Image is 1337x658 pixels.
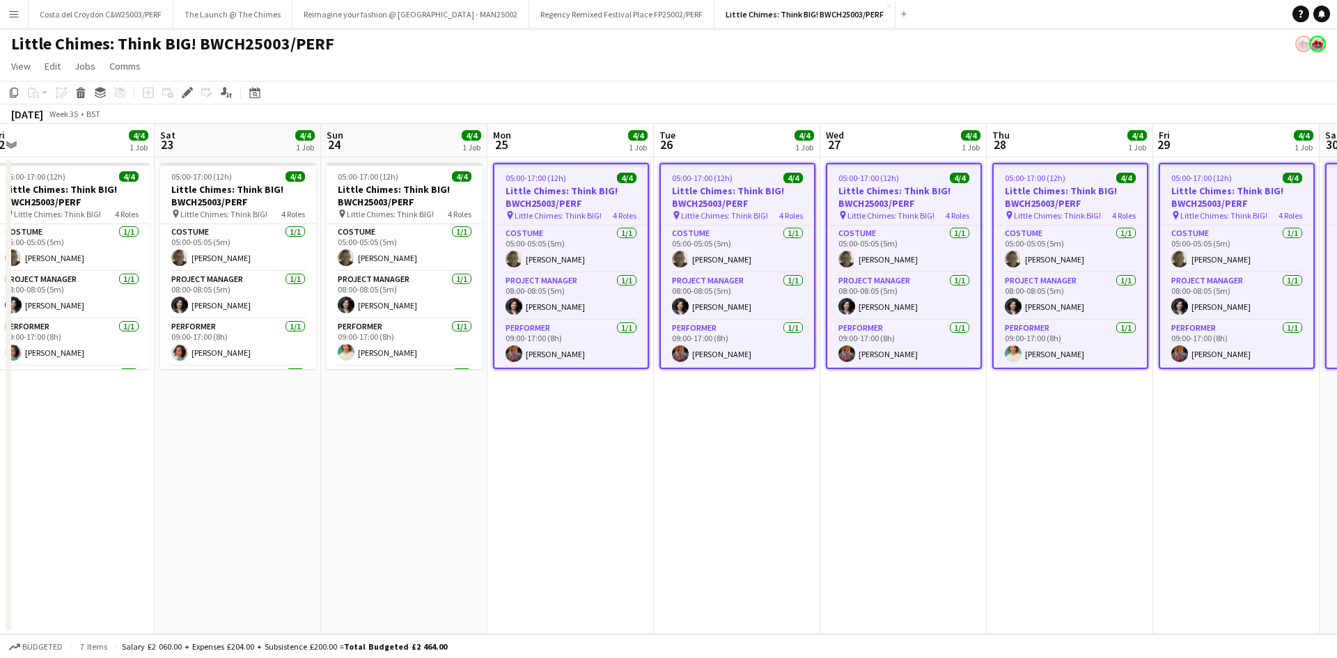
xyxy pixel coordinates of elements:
[104,57,146,75] a: Comms
[45,60,61,72] span: Edit
[1295,36,1312,52] app-user-avatar: Bakehouse Costume
[77,641,110,652] span: 7 items
[173,1,292,28] button: The Launch @ The Chimes
[11,60,31,72] span: View
[11,33,334,54] h1: Little Chimes: Think BIG! BWCH25003/PERF
[1309,36,1326,52] app-user-avatar: Bakehouse Costume
[7,639,65,655] button: Budgeted
[122,641,447,652] div: Salary £2 060.00 + Expenses £204.00 + Subsistence £200.00 =
[292,1,529,28] button: Reimagine your fashion @ [GEOGRAPHIC_DATA] - MAN25002
[29,1,173,28] button: Costa del Croydon C&W25003/PERF
[714,1,896,28] button: Little Chimes: Think BIG! BWCH25003/PERF
[39,57,66,75] a: Edit
[6,57,36,75] a: View
[529,1,714,28] button: Regency Remixed Festival Place FP25002/PERF
[86,109,100,119] div: BST
[46,109,81,119] span: Week 35
[344,641,447,652] span: Total Budgeted £2 464.00
[69,57,101,75] a: Jobs
[11,107,43,121] div: [DATE]
[22,642,63,652] span: Budgeted
[109,60,141,72] span: Comms
[75,60,95,72] span: Jobs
